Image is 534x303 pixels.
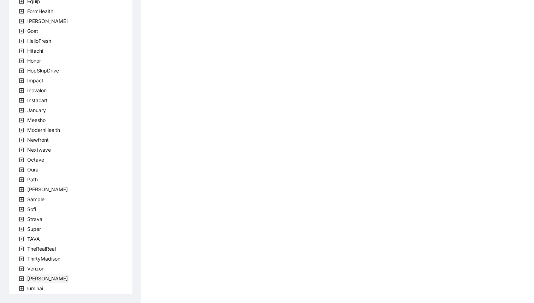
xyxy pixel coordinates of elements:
[19,217,24,222] span: plus-square
[27,147,51,153] span: Nextwave
[26,205,37,214] span: Sofi
[26,175,39,184] span: Path
[27,226,41,232] span: Super
[19,128,24,133] span: plus-square
[26,17,69,25] span: Garner
[19,9,24,14] span: plus-square
[27,8,53,14] span: FormHealth
[26,7,55,16] span: FormHealth
[19,167,24,172] span: plus-square
[19,78,24,83] span: plus-square
[19,138,24,142] span: plus-square
[19,246,24,251] span: plus-square
[26,37,53,45] span: HelloFresh
[27,176,38,182] span: Path
[27,107,46,113] span: January
[27,68,59,74] span: HopSkipDrive
[26,86,48,95] span: Inovalon
[19,157,24,162] span: plus-square
[26,185,69,194] span: Rothman
[26,106,47,115] span: January
[27,58,41,64] span: Honor
[26,156,46,164] span: Octave
[26,66,60,75] span: HopSkipDrive
[27,266,44,272] span: Verizon
[26,126,61,134] span: ModernHealth
[19,118,24,123] span: plus-square
[19,29,24,34] span: plus-square
[26,215,44,223] span: Strava
[19,39,24,43] span: plus-square
[26,225,42,233] span: Super
[26,165,40,174] span: Oura
[19,147,24,152] span: plus-square
[19,58,24,63] span: plus-square
[27,236,40,242] span: TAVA
[27,97,48,103] span: Instacart
[27,206,36,212] span: Sofi
[19,286,24,291] span: plus-square
[27,77,43,83] span: Impact
[26,136,50,144] span: Newfront
[19,276,24,281] span: plus-square
[19,197,24,202] span: plus-square
[19,256,24,261] span: plus-square
[19,19,24,24] span: plus-square
[26,47,44,55] span: Hitachi
[26,264,46,273] span: Verizon
[27,38,51,44] span: HelloFresh
[27,167,38,173] span: Oura
[27,127,60,133] span: ModernHealth
[27,117,46,123] span: Meesho
[27,246,56,252] span: TheRealReal
[19,48,24,53] span: plus-square
[27,48,43,54] span: Hitachi
[27,87,47,93] span: Inovalon
[26,245,57,253] span: TheRealReal
[19,98,24,103] span: plus-square
[19,68,24,73] span: plus-square
[27,196,44,202] span: Sample
[26,27,40,35] span: Goat
[19,266,24,271] span: plus-square
[19,88,24,93] span: plus-square
[26,146,52,154] span: Nextwave
[27,285,43,291] span: luminai
[26,195,46,204] span: Sample
[27,157,44,163] span: Octave
[19,108,24,113] span: plus-square
[26,96,49,105] span: Instacart
[19,177,24,182] span: plus-square
[26,274,69,283] span: Virta
[19,237,24,241] span: plus-square
[19,187,24,192] span: plus-square
[19,207,24,212] span: plus-square
[26,284,44,293] span: luminai
[26,116,47,124] span: Meesho
[19,227,24,232] span: plus-square
[27,256,60,262] span: ThirtyMadison
[26,255,62,263] span: ThirtyMadison
[26,57,42,65] span: Honor
[27,18,68,24] span: [PERSON_NAME]
[27,216,42,222] span: Strava
[27,28,38,34] span: Goat
[26,235,41,243] span: TAVA
[27,137,49,143] span: Newfront
[26,76,45,85] span: Impact
[27,275,68,281] span: [PERSON_NAME]
[27,186,68,192] span: [PERSON_NAME]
